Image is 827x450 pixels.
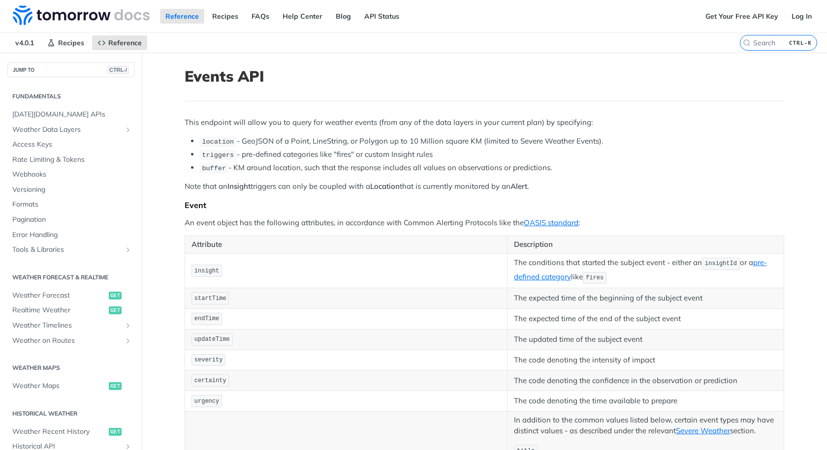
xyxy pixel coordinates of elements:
span: Weather Maps [12,381,106,391]
p: The expected time of the beginning of the subject event [514,293,777,304]
a: Tools & LibrariesShow subpages for Tools & Libraries [7,242,134,257]
span: insightId [705,260,737,267]
span: get [109,292,122,300]
a: OASIS standard [524,218,578,227]
img: Tomorrow.io Weather API Docs [13,5,150,25]
li: - pre-defined categories like "fires" or custom Insight rules [199,149,784,160]
span: Weather Timelines [12,321,122,330]
a: Help Center [277,9,328,24]
span: Pagination [12,215,132,225]
a: Weather on RoutesShow subpages for Weather on Routes [7,333,134,348]
span: Webhooks [12,170,132,180]
a: Recipes [207,9,244,24]
a: Error Handling [7,228,134,242]
p: The updated time of the subject event [514,334,777,345]
a: Versioning [7,182,134,197]
a: Severe Weather [676,426,730,435]
p: An event object has the following attributes, in accordance with Common Alerting Protocols like t... [185,217,784,229]
span: triggers [202,151,234,159]
a: Pagination [7,212,134,227]
span: Recipes [58,38,84,47]
span: Reference [108,38,142,47]
h2: Weather Maps [7,363,134,372]
a: Formats [7,197,134,212]
p: In addition to the common values listed below, certain event types may have distinct values - as ... [514,415,777,437]
h2: Weather Forecast & realtime [7,273,134,282]
p: The code denoting the intensity of impact [514,355,777,366]
a: Weather TimelinesShow subpages for Weather Timelines [7,318,134,333]
span: [DATE][DOMAIN_NAME] APIs [12,110,132,120]
a: Weather Recent Historyget [7,424,134,439]
span: buffer [202,165,226,172]
a: Access Keys [7,137,134,152]
a: Reference [92,35,147,50]
a: Get Your Free API Key [700,9,784,24]
span: Access Keys [12,140,132,150]
span: get [109,428,122,436]
svg: Search [743,39,751,47]
span: Tools & Libraries [12,245,122,255]
a: Blog [330,9,356,24]
a: Weather Mapsget [7,379,134,393]
span: Formats [12,200,132,210]
a: Recipes [42,35,90,50]
span: CTRL-/ [107,66,129,74]
a: API Status [359,9,405,24]
button: JUMP TOCTRL-/ [7,62,134,77]
span: Error Handling [12,230,132,240]
a: Rate Limiting & Tokens [7,152,134,167]
p: Attribute [191,239,501,250]
a: Realtime Weatherget [7,303,134,318]
h2: Historical Weather [7,409,134,418]
span: Weather on Routes [12,336,122,346]
h1: Events API [185,67,784,85]
span: startTime [194,295,226,302]
span: Weather Data Layers [12,125,122,135]
strong: Insight [227,181,251,191]
a: Weather Forecastget [7,288,134,303]
button: Show subpages for Weather on Routes [124,337,132,345]
a: pre-defined category [514,258,766,281]
strong: Location [370,181,400,191]
span: v4.0.1 [10,35,39,50]
a: Log In [786,9,817,24]
span: get [109,382,122,390]
span: Versioning [12,185,132,195]
a: Webhooks [7,167,134,182]
span: endTime [194,315,219,322]
a: FAQs [246,9,275,24]
div: Event [185,200,784,210]
button: Show subpages for Weather Timelines [124,322,132,330]
a: [DATE][DOMAIN_NAME] APIs [7,107,134,122]
span: severity [194,357,223,363]
p: The code denoting the confidence in the observation or prediction [514,375,777,387]
span: Weather Forecast [12,291,106,300]
li: - GeoJSON of a Point, LineString, or Polygon up to 10 Million square KM (limited to Severe Weathe... [199,136,784,147]
span: get [109,306,122,314]
span: certainty [194,377,226,384]
span: insight [194,268,219,274]
span: location [202,138,234,146]
span: Realtime Weather [12,305,106,315]
h2: Fundamentals [7,92,134,101]
span: updateTime [194,336,230,343]
span: Weather Recent History [12,427,106,437]
p: The conditions that started the subject event - either an or a like [514,257,777,285]
span: fires [586,274,604,281]
span: urgency [194,398,219,405]
strong: Alert [510,181,527,191]
p: The expected time of the end of the subject event [514,313,777,325]
p: Note that an triggers can only be coupled with a that is currently monitored by an . [185,181,784,192]
button: Show subpages for Tools & Libraries [124,246,132,254]
button: Show subpages for Weather Data Layers [124,126,132,134]
kbd: CTRL-K [787,38,814,48]
a: Reference [160,9,204,24]
a: Weather Data LayersShow subpages for Weather Data Layers [7,122,134,137]
p: This endpoint will allow you to query for weather events (from any of the data layers in your cur... [185,117,784,128]
p: Description [514,239,777,250]
li: - KM around location, such that the response includes all values on observations or predictions. [199,162,784,174]
p: The code denoting the time available to prepare [514,395,777,407]
span: Rate Limiting & Tokens [12,155,132,165]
